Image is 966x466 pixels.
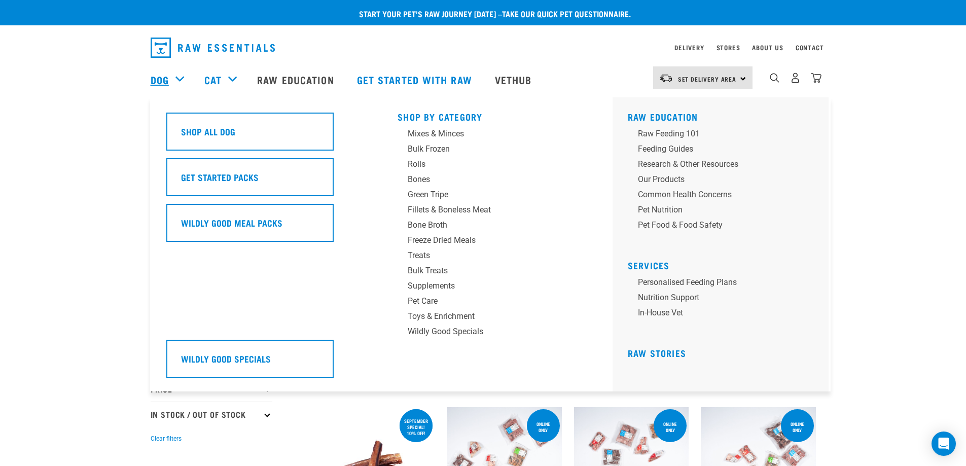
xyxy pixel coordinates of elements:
div: Raw Feeding 101 [638,128,796,140]
a: Pet Care [398,295,590,310]
a: Mixes & Minces [398,128,590,143]
div: Supplements [408,280,566,292]
img: user.png [790,73,801,83]
div: Treats [408,249,566,262]
a: Wildly Good Specials [398,326,590,341]
a: Green Tripe [398,189,590,204]
a: Research & Other Resources [628,158,820,173]
div: Online Only [527,416,560,438]
a: Vethub [485,59,545,100]
div: Pet Food & Food Safety [638,219,796,231]
a: Pet Food & Food Safety [628,219,820,234]
div: Toys & Enrichment [408,310,566,322]
a: Raw Education [628,114,698,119]
div: Pet Nutrition [638,204,796,216]
a: Supplements [398,280,590,295]
button: Clear filters [151,434,182,443]
h5: Wildly Good Meal Packs [181,216,282,229]
div: Online Only [781,416,814,438]
a: Rolls [398,158,590,173]
div: September special! 10% off! [400,413,433,441]
h5: Services [628,260,820,268]
a: Shop All Dog [166,113,359,158]
a: Raw Stories [628,350,686,355]
a: Freeze Dried Meals [398,234,590,249]
a: Treats [398,249,590,265]
span: Set Delivery Area [678,77,737,81]
div: Rolls [408,158,566,170]
img: home-icon-1@2x.png [770,73,779,83]
div: Feeding Guides [638,143,796,155]
h5: Shop By Category [398,112,590,120]
a: take our quick pet questionnaire. [502,11,631,16]
div: Bulk Treats [408,265,566,277]
a: In-house vet [628,307,820,322]
nav: dropdown navigation [142,33,824,62]
p: In Stock / Out Of Stock [151,402,272,427]
div: Pet Care [408,295,566,307]
div: Green Tripe [408,189,566,201]
div: Bones [408,173,566,186]
a: Cat [204,72,222,87]
div: Open Intercom Messenger [932,432,956,456]
a: Nutrition Support [628,292,820,307]
h5: Wildly Good Specials [181,352,271,365]
a: About Us [752,46,783,49]
a: Wildly Good Meal Packs [166,204,359,249]
div: Fillets & Boneless Meat [408,204,566,216]
a: Toys & Enrichment [398,310,590,326]
a: Delivery [674,46,704,49]
a: Bulk Treats [398,265,590,280]
a: Dog [151,72,169,87]
a: Personalised Feeding Plans [628,276,820,292]
h5: Get Started Packs [181,170,259,184]
a: Bone Broth [398,219,590,234]
a: Bulk Frozen [398,143,590,158]
div: Online Only [654,416,687,438]
div: Mixes & Minces [408,128,566,140]
img: home-icon@2x.png [811,73,821,83]
a: Stores [717,46,740,49]
img: van-moving.png [659,74,673,83]
div: Our Products [638,173,796,186]
a: Feeding Guides [628,143,820,158]
div: Bulk Frozen [408,143,566,155]
a: Common Health Concerns [628,189,820,204]
div: Research & Other Resources [638,158,796,170]
a: Bones [398,173,590,189]
a: Wildly Good Specials [166,340,359,385]
a: Raw Education [247,59,346,100]
a: Pet Nutrition [628,204,820,219]
h5: Shop All Dog [181,125,235,138]
a: Raw Feeding 101 [628,128,820,143]
a: Get started with Raw [347,59,485,100]
img: Raw Essentials Logo [151,38,275,58]
div: Bone Broth [408,219,566,231]
a: Our Products [628,173,820,189]
div: Freeze Dried Meals [408,234,566,246]
div: Wildly Good Specials [408,326,566,338]
a: Fillets & Boneless Meat [398,204,590,219]
a: Contact [796,46,824,49]
div: Common Health Concerns [638,189,796,201]
a: Get Started Packs [166,158,359,204]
